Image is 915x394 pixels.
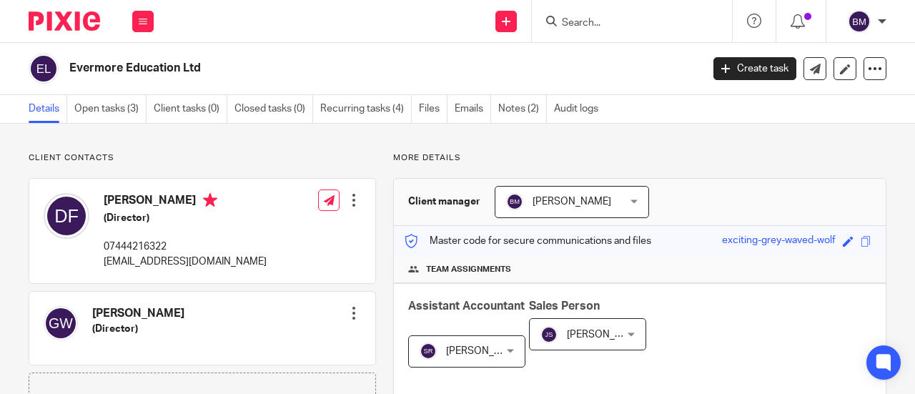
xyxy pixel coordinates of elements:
[104,211,267,225] h5: (Director)
[69,61,568,76] h2: Evermore Education Ltd
[104,255,267,269] p: [EMAIL_ADDRESS][DOMAIN_NAME]
[848,10,871,33] img: svg%3E
[203,193,217,207] i: Primary
[405,234,651,248] p: Master code for secure communications and files
[713,57,796,80] a: Create task
[92,322,184,336] h5: (Director)
[393,152,886,164] p: More details
[446,346,525,356] span: [PERSON_NAME]
[104,240,267,254] p: 07444216322
[540,326,558,343] img: svg%3E
[506,193,523,210] img: svg%3E
[567,330,646,340] span: [PERSON_NAME]
[554,95,605,123] a: Audit logs
[29,152,376,164] p: Client contacts
[408,300,525,312] span: Assistant Accountant
[29,54,59,84] img: svg%3E
[234,95,313,123] a: Closed tasks (0)
[154,95,227,123] a: Client tasks (0)
[408,194,480,209] h3: Client manager
[419,95,447,123] a: Files
[44,193,89,239] img: svg%3E
[74,95,147,123] a: Open tasks (3)
[44,306,78,340] img: svg%3E
[420,343,437,360] img: svg%3E
[498,95,547,123] a: Notes (2)
[722,233,836,250] div: exciting-grey-waved-wolf
[29,11,100,31] img: Pixie
[320,95,412,123] a: Recurring tasks (4)
[29,95,67,123] a: Details
[560,17,689,30] input: Search
[426,264,511,275] span: Team assignments
[455,95,491,123] a: Emails
[92,306,184,321] h4: [PERSON_NAME]
[533,197,611,207] span: [PERSON_NAME]
[529,300,600,312] span: Sales Person
[104,193,267,211] h4: [PERSON_NAME]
